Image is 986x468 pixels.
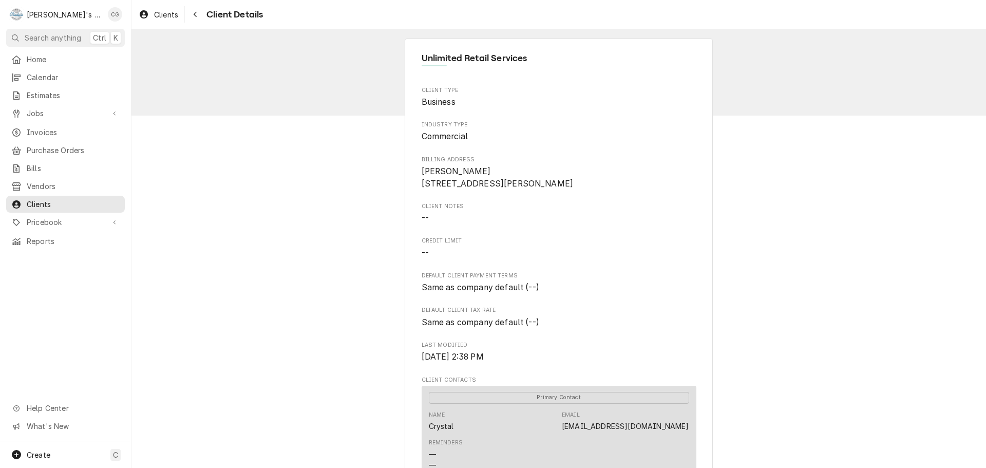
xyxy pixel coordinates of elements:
[429,421,454,432] div: Crystal
[6,69,125,86] a: Calendar
[6,87,125,104] a: Estimates
[27,54,120,65] span: Home
[422,272,696,280] span: Default Client Payment Terms
[422,132,468,141] span: Commercial
[6,160,125,177] a: Bills
[27,181,120,192] span: Vendors
[422,97,456,107] span: Business
[422,86,696,95] span: Client Type
[422,306,696,328] div: Default Client Tax Rate
[422,237,696,259] div: Credit Limit
[562,422,689,430] a: [EMAIL_ADDRESS][DOMAIN_NAME]
[27,217,104,228] span: Pricebook
[422,306,696,314] span: Default Client Tax Rate
[108,7,122,22] div: CG
[422,212,696,224] span: Client Notes
[422,376,696,384] span: Client Contacts
[6,196,125,213] a: Clients
[422,166,574,189] span: [PERSON_NAME] [STREET_ADDRESS][PERSON_NAME]
[422,213,429,223] span: --
[422,237,696,245] span: Credit Limit
[422,272,696,294] div: Default Client Payment Terms
[429,392,689,404] span: Primary Contact
[27,451,50,459] span: Create
[6,178,125,195] a: Vendors
[27,236,120,247] span: Reports
[422,202,696,224] div: Client Notes
[135,6,182,23] a: Clients
[429,439,463,447] div: Reminders
[422,130,696,143] span: Industry Type
[6,29,125,47] button: Search anythingCtrlK
[27,127,120,138] span: Invoices
[422,341,696,349] span: Last Modified
[25,32,81,43] span: Search anything
[422,121,696,129] span: Industry Type
[6,233,125,250] a: Reports
[422,316,696,329] span: Default Client Tax Rate
[422,165,696,190] span: Billing Address
[422,51,696,65] span: Name
[422,282,696,294] span: Default Client Payment Terms
[422,51,696,73] div: Client Information
[187,6,203,23] button: Navigate back
[422,96,696,108] span: Client Type
[27,72,120,83] span: Calendar
[108,7,122,22] div: Christine Gutierrez's Avatar
[422,248,429,258] span: --
[27,108,104,119] span: Jobs
[429,449,436,460] div: —
[422,317,539,327] span: Same as company default (--)
[9,7,24,22] div: Rudy's Commercial Refrigeration's Avatar
[113,32,118,43] span: K
[6,124,125,141] a: Invoices
[27,90,120,101] span: Estimates
[6,142,125,159] a: Purchase Orders
[27,145,120,156] span: Purchase Orders
[203,8,263,22] span: Client Details
[27,199,120,210] span: Clients
[27,163,120,174] span: Bills
[6,214,125,231] a: Go to Pricebook
[154,9,178,20] span: Clients
[113,450,118,460] span: C
[422,341,696,363] div: Last Modified
[27,403,119,414] span: Help Center
[429,411,445,419] div: Name
[422,352,484,362] span: [DATE] 2:38 PM
[422,247,696,259] span: Credit Limit
[6,51,125,68] a: Home
[6,105,125,122] a: Go to Jobs
[27,9,102,20] div: [PERSON_NAME]'s Commercial Refrigeration
[422,351,696,363] span: Last Modified
[422,283,539,292] span: Same as company default (--)
[422,156,696,164] span: Billing Address
[429,391,689,403] div: Primary
[562,411,580,419] div: Email
[422,202,696,211] span: Client Notes
[422,86,696,108] div: Client Type
[429,411,454,432] div: Name
[6,418,125,435] a: Go to What's New
[6,400,125,417] a: Go to Help Center
[93,32,106,43] span: Ctrl
[422,121,696,143] div: Industry Type
[422,156,696,190] div: Billing Address
[9,7,24,22] div: R
[27,421,119,432] span: What's New
[562,411,689,432] div: Email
